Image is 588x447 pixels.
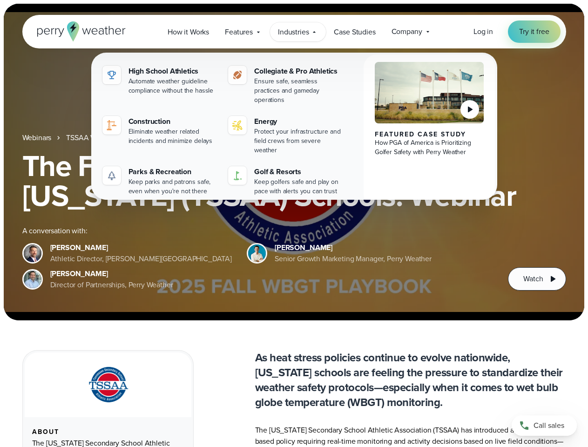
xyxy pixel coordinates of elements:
span: Features [225,27,253,38]
div: Parks & Recreation [128,166,217,177]
div: Senior Growth Marketing Manager, Perry Weather [275,253,432,264]
div: Automate weather guideline compliance without the hassle [128,77,217,95]
div: Ensure safe, seamless practices and gameday operations [254,77,343,105]
img: parks-icon-grey.svg [106,170,117,181]
nav: Breadcrumb [22,132,566,143]
div: A conversation with: [22,225,493,237]
span: Try it free [519,26,549,37]
h1: The Fall WBGT Playbook for [US_STATE] (TSSAA) Schools: Webinar [22,151,566,210]
img: construction perry weather [106,120,117,131]
a: High School Athletics Automate weather guideline compliance without the hassle [99,62,221,99]
img: Jeff Wood [24,271,41,288]
div: Keep parks and patrons safe, even when you're not there [128,177,217,196]
span: Industries [278,27,309,38]
img: proathletics-icon@2x-1.svg [232,69,243,81]
a: PGA of America, Frisco Campus Featured Case Study How PGA of America is Prioritizing Golfer Safet... [364,54,495,207]
span: Watch [523,273,543,284]
img: energy-icon@2x-1.svg [232,120,243,131]
span: Call sales [534,420,564,431]
p: As heat stress policies continue to evolve nationwide, [US_STATE] schools are feeling the pressur... [255,350,566,410]
span: How it Works [168,27,209,38]
div: Golf & Resorts [254,166,343,177]
div: How PGA of America is Prioritizing Golfer Safety with Perry Weather [375,138,484,157]
div: Keep golfers safe and play on pace with alerts you can trust [254,177,343,196]
a: Webinars [22,132,52,143]
div: Construction [128,116,217,127]
button: Watch [508,267,566,291]
div: Eliminate weather related incidents and minimize delays [128,127,217,146]
img: Brian Wyatt [24,244,41,262]
div: Featured Case Study [375,131,484,138]
a: Parks & Recreation Keep parks and patrons safe, even when you're not there [99,163,221,200]
div: About [32,428,184,436]
div: Protect your infrastructure and field crews from severe weather [254,127,343,155]
a: Collegiate & Pro Athletics Ensure safe, seamless practices and gameday operations [224,62,347,108]
span: Company [392,26,422,37]
div: High School Athletics [128,66,217,77]
a: Golf & Resorts Keep golfers safe and play on pace with alerts you can trust [224,163,347,200]
a: Call sales [512,415,577,436]
div: Director of Partnerships, Perry Weather [50,279,173,291]
a: Try it free [508,20,560,43]
img: PGA of America, Frisco Campus [375,62,484,123]
img: golf-iconV2.svg [232,170,243,181]
div: [PERSON_NAME] [275,242,432,253]
a: Case Studies [326,22,383,41]
a: How it Works [160,22,217,41]
img: highschool-icon.svg [106,69,117,81]
img: TSSAA-Tennessee-Secondary-School-Athletic-Association.svg [77,364,139,406]
img: Spencer Patton, Perry Weather [248,244,266,262]
span: Case Studies [334,27,375,38]
div: [PERSON_NAME] [50,268,173,279]
a: Log in [473,26,493,37]
div: Energy [254,116,343,127]
div: Collegiate & Pro Athletics [254,66,343,77]
a: construction perry weather Construction Eliminate weather related incidents and minimize delays [99,112,221,149]
div: Athletic Director, [PERSON_NAME][GEOGRAPHIC_DATA] [50,253,232,264]
div: [PERSON_NAME] [50,242,232,253]
a: TSSAA WBGT Fall Playbook [66,132,155,143]
a: Energy Protect your infrastructure and field crews from severe weather [224,112,347,159]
